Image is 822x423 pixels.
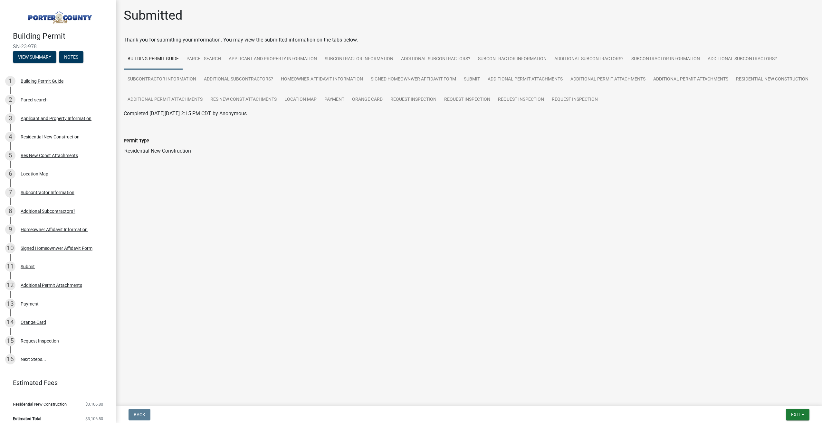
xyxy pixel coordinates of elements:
[13,417,41,421] span: Estimated Total
[5,261,15,272] div: 11
[460,69,484,90] a: Submit
[5,280,15,290] div: 12
[786,409,809,420] button: Exit
[21,172,48,176] div: Location Map
[85,402,103,406] span: $3,106.80
[440,89,494,110] a: Request Inspection
[484,69,567,90] a: Additional Permit Attachments
[21,79,63,83] div: Building Permit Guide
[134,412,145,417] span: Back
[21,209,75,213] div: Additional Subcontractors?
[21,246,92,250] div: Signed Homeownwer Affidavit Form
[321,49,397,70] a: Subcontractor Information
[124,8,183,23] h1: Submitted
[21,116,91,121] div: Applicant and Property Information
[124,36,814,44] div: Thank you for submitting your information. You may view the submitted information on the tabs below.
[206,89,281,110] a: Res New Const Attachments
[791,412,800,417] span: Exit
[387,89,440,110] a: Request Inspection
[367,69,460,90] a: Signed Homeownwer Affidavit Form
[732,69,812,90] a: Residential New Construction
[59,51,83,63] button: Notes
[5,206,15,216] div: 8
[21,264,35,269] div: Submit
[85,417,103,421] span: $3,106.80
[5,187,15,198] div: 7
[277,69,367,90] a: Homeowner Affidavit Information
[21,283,82,287] div: Additional Permit Attachments
[183,49,225,70] a: Parcel search
[5,95,15,105] div: 2
[5,317,15,327] div: 14
[5,336,15,346] div: 15
[225,49,321,70] a: Applicant and Property Information
[124,110,247,117] span: Completed [DATE][DATE] 2:15 PM CDT by Anonymous
[567,69,649,90] a: Additional Permit Attachments
[21,153,78,158] div: Res New Const Attachments
[21,98,48,102] div: Parcel search
[281,89,320,110] a: Location Map
[494,89,548,110] a: Request Inspection
[5,169,15,179] div: 6
[474,49,550,70] a: Subcontractor Information
[548,89,602,110] a: Request Inspection
[21,135,80,139] div: Residential New Construction
[129,409,150,420] button: Back
[5,113,15,124] div: 3
[21,190,74,195] div: Subcontractor Information
[5,224,15,235] div: 9
[13,55,56,60] wm-modal-confirm: Summary
[704,49,781,70] a: Additional Subcontractors?
[21,302,39,306] div: Payment
[124,69,200,90] a: Subcontractor Information
[348,89,387,110] a: Orange Card
[200,69,277,90] a: Additional Subcontractors?
[13,51,56,63] button: View Summary
[649,69,732,90] a: Additional Permit Attachments
[124,49,183,70] a: Building Permit Guide
[13,7,106,25] img: Porter County, Indiana
[320,89,348,110] a: Payment
[5,132,15,142] div: 4
[397,49,474,70] a: Additional Subcontractors?
[5,76,15,86] div: 1
[5,376,106,389] a: Estimated Fees
[5,354,15,364] div: 16
[21,227,88,232] div: Homeowner Affidavit Information
[5,150,15,161] div: 5
[550,49,627,70] a: Additional Subcontractors?
[13,32,111,41] h4: Building Permit
[13,402,67,406] span: Residential New Construction
[21,320,46,324] div: Orange Card
[5,243,15,253] div: 10
[59,55,83,60] wm-modal-confirm: Notes
[124,139,149,143] label: Permit Type
[21,339,59,343] div: Request Inspection
[13,43,103,50] span: SN-23-978
[124,89,206,110] a: Additional Permit Attachments
[627,49,704,70] a: Subcontractor Information
[5,299,15,309] div: 13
